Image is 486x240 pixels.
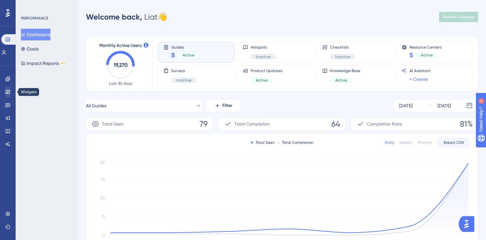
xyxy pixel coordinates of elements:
[171,45,200,49] span: Guides
[410,45,441,49] span: Resource Centers
[331,119,340,129] span: 64
[437,102,451,110] div: [DATE]
[399,102,412,110] div: [DATE]
[21,29,50,40] button: Dashboard
[251,140,275,145] div: Total Seen
[251,45,276,50] span: Hotspots
[459,214,478,234] iframe: UserGuiding AI Assistant Launcher
[410,68,431,73] span: AI Assistant
[410,75,428,83] a: + Create
[439,12,478,22] button: Publish Changes
[102,214,105,219] tspan: 15
[335,78,347,83] span: Active
[86,102,106,110] span: All Guides
[60,62,66,65] div: BETA
[437,137,470,148] button: Export CSV
[100,196,105,200] tspan: 30
[330,68,360,73] span: Knowledge Base
[171,51,175,60] span: 8
[102,120,124,128] span: Total Seen
[100,160,105,165] tspan: 60
[15,2,41,9] span: Need Help?
[207,99,240,112] button: Filter
[421,52,433,58] span: Active
[256,54,271,59] span: Inactive
[444,140,464,145] span: Export CSV
[86,99,202,112] button: All Guides
[21,16,48,21] div: PERFORMANCE
[183,52,194,58] span: Active
[102,233,105,237] tspan: 0
[399,140,412,145] div: Weekly
[335,54,350,59] span: Inactive
[109,81,132,86] span: Last 30 days
[86,12,167,22] div: Liat 👋
[385,140,394,145] div: Daily
[234,120,270,128] span: Total Completion
[200,119,208,129] span: 79
[367,120,402,128] span: Completion Rate
[251,68,282,73] span: Product Updates
[443,14,474,20] span: Publish Changes
[256,78,268,83] span: Active
[101,177,105,182] tspan: 45
[99,42,142,50] span: Monthly Active Users
[410,51,413,60] span: 5
[171,68,197,73] span: Surveys
[21,57,66,69] button: Impact ReportsBETA
[114,62,128,68] text: 19,270
[176,78,191,83] span: Inactive
[45,3,47,8] div: 4
[21,43,39,55] button: Goals
[330,45,355,50] span: Checklists
[86,12,142,22] span: Welcome back,
[277,140,313,145] div: Total Completion
[418,140,432,145] div: Monthly
[222,102,232,110] span: Filter
[460,119,473,129] span: 81%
